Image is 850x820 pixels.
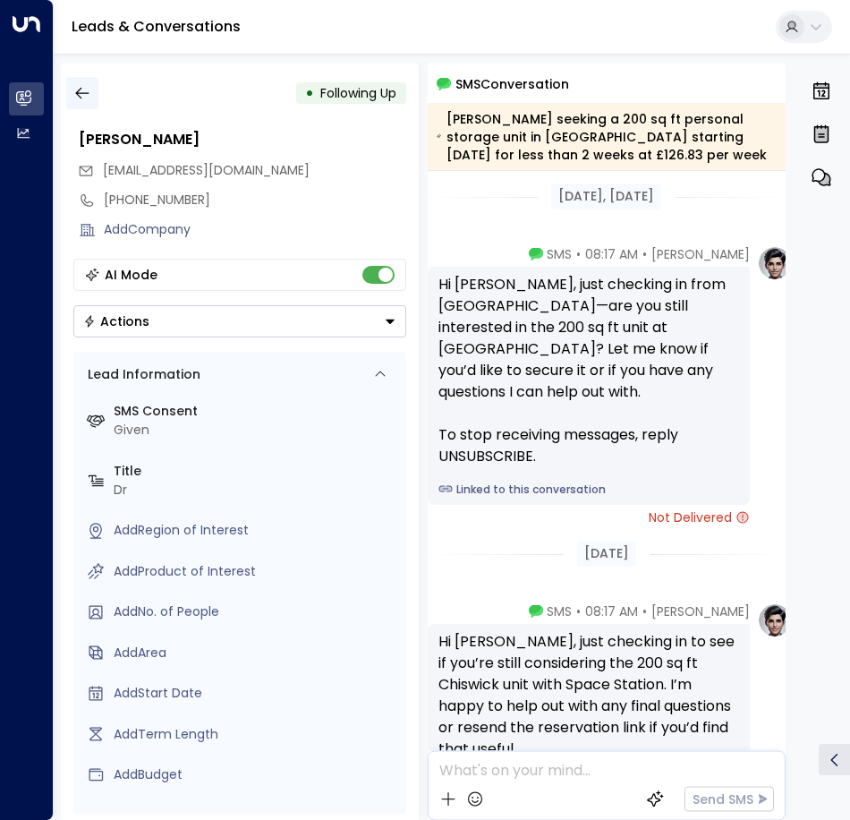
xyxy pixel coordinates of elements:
span: SMS Conversation [455,73,569,94]
div: [DATE], [DATE] [551,184,661,209]
div: AddCompany [104,220,406,239]
div: [PHONE_NUMBER] [104,191,406,209]
img: profile-logo.png [757,245,793,281]
span: SMS [547,245,572,263]
label: Title [114,462,399,481]
div: AddTerm Length [114,725,399,744]
span: 08:17 AM [585,602,638,620]
div: AddRegion of Interest [114,521,399,540]
span: folymy@gmail.com [103,161,310,180]
div: AddNo. of People [114,602,399,621]
span: SMS [547,602,572,620]
div: Dr [114,481,399,500]
span: • [642,602,647,620]
div: AddProduct of Interest [114,562,399,581]
span: • [642,245,647,263]
span: [PERSON_NAME] [651,602,750,620]
div: Lead Information [81,365,200,384]
div: Hi [PERSON_NAME], just checking in to see if you’re still considering the 200 sq ft Chiswick unit... [438,631,739,760]
div: Actions [83,313,149,329]
img: profile-logo.png [757,602,793,638]
div: AI Mode [105,266,157,284]
span: • [576,245,581,263]
span: [EMAIL_ADDRESS][DOMAIN_NAME] [103,161,310,179]
span: Not Delivered [649,508,750,526]
a: Leads & Conversations [72,16,241,37]
span: • [576,602,581,620]
div: AddArea [114,644,399,662]
span: 08:17 AM [585,245,638,263]
div: Given [114,421,399,440]
a: Linked to this conversation [438,482,739,498]
span: [PERSON_NAME] [651,245,750,263]
span: Following Up [320,84,396,102]
div: Button group with a nested menu [73,305,406,337]
button: Actions [73,305,406,337]
div: [PERSON_NAME] seeking a 200 sq ft personal storage unit in [GEOGRAPHIC_DATA] starting [DATE] for ... [437,110,776,164]
div: • [305,77,314,109]
div: Hi [PERSON_NAME], just checking in from [GEOGRAPHIC_DATA]—are you still interested in the 200 sq ... [438,274,739,467]
div: AddBudget [114,765,399,784]
div: [PERSON_NAME] [79,129,406,150]
div: AddStart Date [114,684,399,703]
div: [DATE] [577,541,636,567]
label: SMS Consent [114,402,399,421]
